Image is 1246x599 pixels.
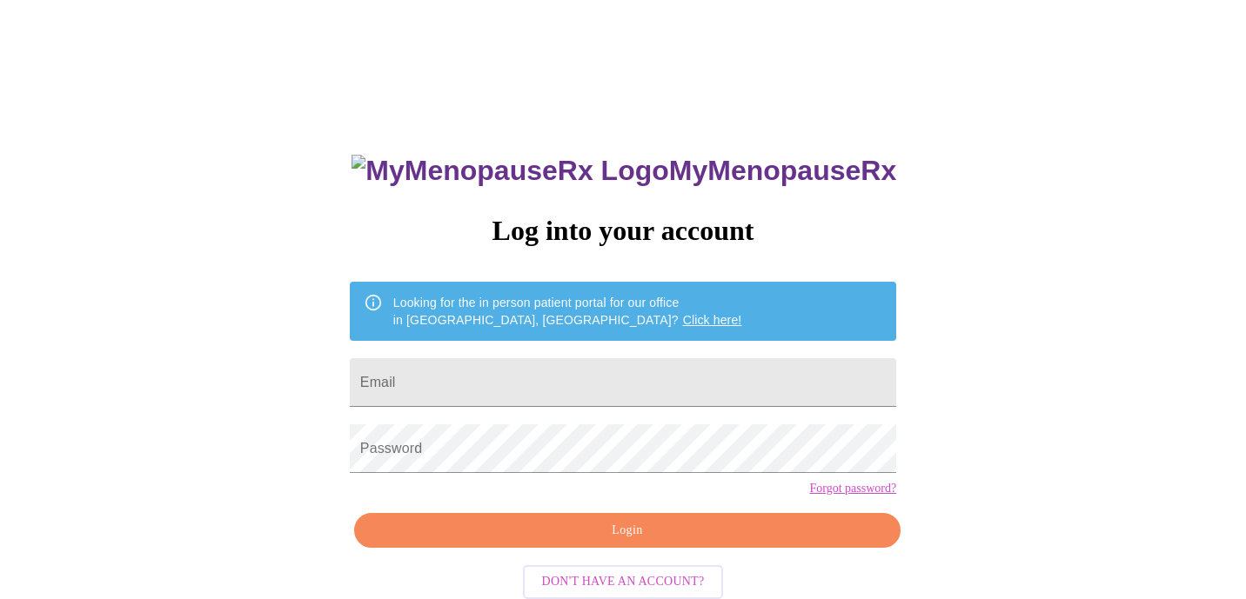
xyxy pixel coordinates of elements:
[352,155,896,187] h3: MyMenopauseRx
[354,513,901,549] button: Login
[809,482,896,496] a: Forgot password?
[374,520,881,542] span: Login
[352,155,668,187] img: MyMenopauseRx Logo
[350,215,896,247] h3: Log into your account
[393,287,742,336] div: Looking for the in person patient portal for our office in [GEOGRAPHIC_DATA], [GEOGRAPHIC_DATA]?
[542,571,705,593] span: Don't have an account?
[523,565,724,599] button: Don't have an account?
[519,573,728,588] a: Don't have an account?
[683,313,742,327] a: Click here!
